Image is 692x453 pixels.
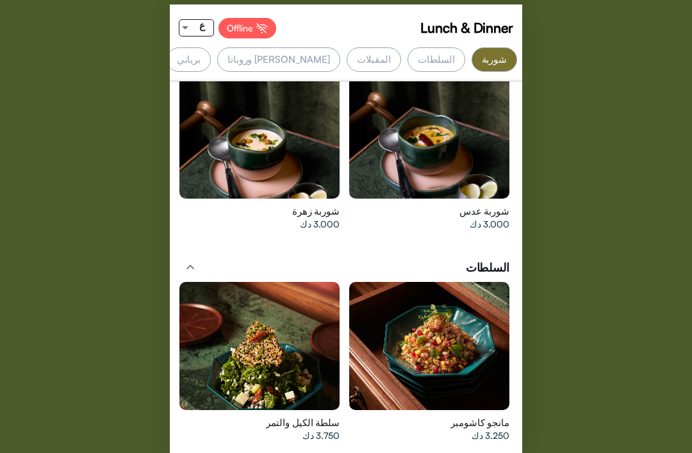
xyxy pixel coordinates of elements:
[472,429,509,442] span: 3.250 دك
[199,20,205,31] span: ع
[420,18,513,37] span: Lunch & Dinner
[459,205,509,218] span: شوربة عدس
[347,47,401,72] div: المقبلات
[302,429,340,442] span: 3.750 دك
[472,47,518,72] div: شوربة
[470,218,509,231] span: 3.000 دك
[183,259,198,275] mat-icon: expand_less
[408,47,465,72] div: السلطات
[218,18,276,38] div: Offline
[167,47,211,72] div: برياني
[300,218,340,231] span: 3.000 دك
[450,416,509,429] span: مانجو كاشومبر
[217,47,340,72] div: [PERSON_NAME] وروباتا
[292,205,340,218] span: شوربة زهرة
[466,259,509,276] span: السلطات
[266,416,340,429] span: سلطة الكيل والتمر
[256,23,268,33] img: Offline%20Icon.svg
